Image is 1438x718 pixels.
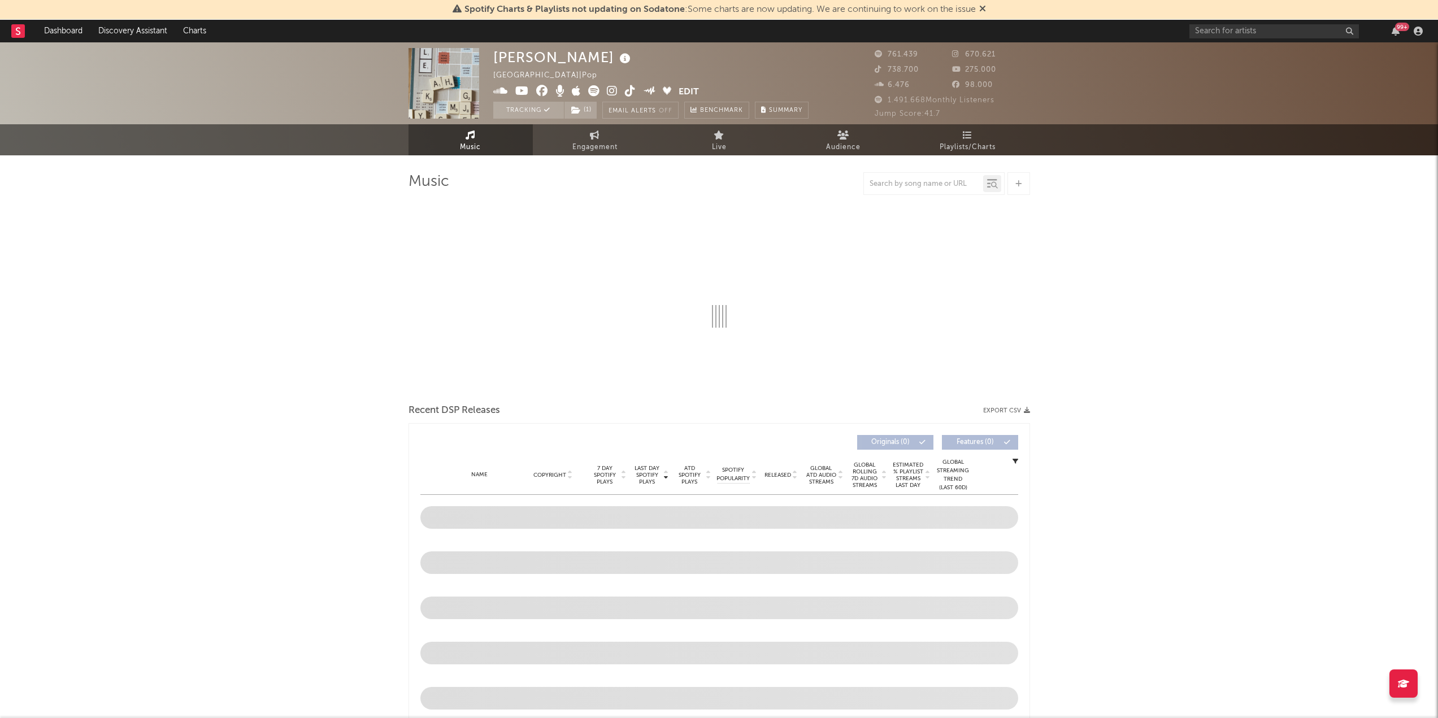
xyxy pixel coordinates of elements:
[942,435,1018,450] button: Features(0)
[443,471,517,479] div: Name
[409,124,533,155] a: Music
[949,439,1001,446] span: Features ( 0 )
[864,439,916,446] span: Originals ( 0 )
[875,66,919,73] span: 738.700
[979,5,986,14] span: Dismiss
[983,407,1030,414] button: Export CSV
[409,404,500,417] span: Recent DSP Releases
[679,85,699,99] button: Edit
[36,20,90,42] a: Dashboard
[906,124,1030,155] a: Playlists/Charts
[659,108,672,114] em: Off
[826,141,861,154] span: Audience
[864,180,983,189] input: Search by song name or URL
[684,102,749,119] a: Benchmark
[632,465,662,485] span: Last Day Spotify Plays
[464,5,685,14] span: Spotify Charts & Playlists not updating on Sodatone
[572,141,618,154] span: Engagement
[849,462,880,489] span: Global Rolling 7D Audio Streams
[493,48,633,67] div: [PERSON_NAME]
[700,104,743,118] span: Benchmark
[875,110,940,118] span: Jump Score: 41.7
[755,102,809,119] button: Summary
[590,465,620,485] span: 7 Day Spotify Plays
[764,472,791,478] span: Released
[657,124,781,155] a: Live
[460,141,481,154] span: Music
[769,107,802,114] span: Summary
[712,141,727,154] span: Live
[493,69,610,82] div: [GEOGRAPHIC_DATA] | Pop
[1392,27,1400,36] button: 99+
[533,472,566,478] span: Copyright
[875,51,918,58] span: 761.439
[602,102,679,119] button: Email AlertsOff
[857,435,933,450] button: Originals(0)
[875,97,994,104] span: 1.491.668 Monthly Listeners
[533,124,657,155] a: Engagement
[875,81,910,89] span: 6.476
[952,81,993,89] span: 98.000
[1189,24,1359,38] input: Search for artists
[893,462,924,489] span: Estimated % Playlist Streams Last Day
[175,20,214,42] a: Charts
[952,51,996,58] span: 670.621
[781,124,906,155] a: Audience
[564,102,597,119] span: ( 1 )
[1395,23,1409,31] div: 99 +
[940,141,996,154] span: Playlists/Charts
[952,66,996,73] span: 275.000
[564,102,597,119] button: (1)
[716,466,750,483] span: Spotify Popularity
[806,465,837,485] span: Global ATD Audio Streams
[90,20,175,42] a: Discovery Assistant
[936,458,970,492] div: Global Streaming Trend (Last 60D)
[675,465,705,485] span: ATD Spotify Plays
[464,5,976,14] span: : Some charts are now updating. We are continuing to work on the issue
[493,102,564,119] button: Tracking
